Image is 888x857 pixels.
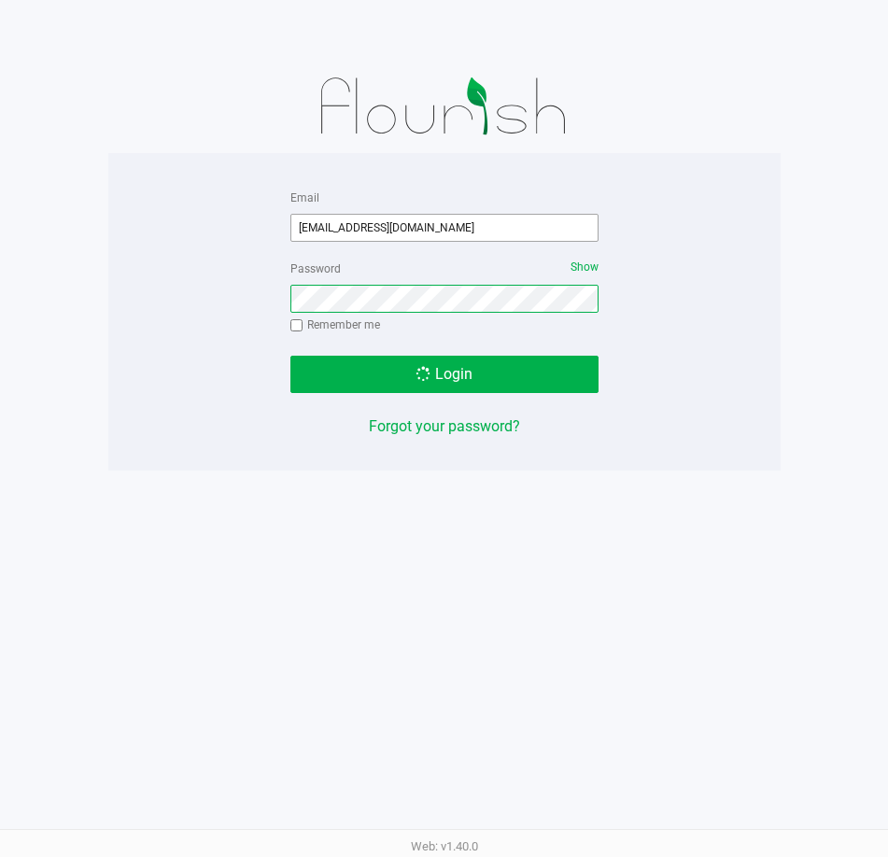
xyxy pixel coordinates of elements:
button: Forgot your password? [369,415,520,438]
label: Email [290,190,319,206]
label: Remember me [290,316,380,333]
span: Web: v1.40.0 [411,839,478,853]
label: Password [290,260,341,277]
span: Login [435,365,472,383]
button: Login [290,356,599,393]
input: Remember me [290,319,303,332]
span: Show [571,260,599,274]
